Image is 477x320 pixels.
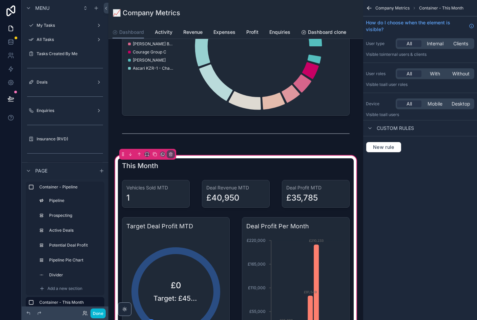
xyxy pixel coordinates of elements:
[308,29,346,36] span: Dashboard clone
[49,257,100,263] label: Pipeline Pie Chart
[37,37,94,42] label: All Tasks
[452,100,470,107] span: Desktop
[183,26,203,40] a: Revenue
[366,19,474,33] a: How do I choose when the element is visible?
[419,5,463,11] span: Container - This Month
[26,34,104,45] a: All Tasks
[119,29,144,36] span: Dashboard
[407,40,412,47] span: All
[26,48,104,59] a: Tasks Created By Me
[246,29,258,36] span: Profit
[452,70,470,77] span: Without
[37,23,94,28] label: My Tasks
[430,70,440,77] span: With
[366,101,393,107] label: Device
[22,179,108,306] div: scrollable content
[49,198,100,203] label: Pipeline
[366,82,474,87] p: Visible to
[366,71,393,76] label: User roles
[112,8,180,18] h1: 📈 Company Metrics
[366,142,401,153] button: New rule
[427,40,443,47] span: Internal
[269,29,290,36] span: Enquiries
[428,100,442,107] span: Mobile
[26,77,104,88] a: Deals
[407,70,412,77] span: All
[377,125,414,132] span: Custom rules
[155,29,172,36] span: Activity
[90,308,106,318] button: Done
[366,41,393,46] label: User type
[49,272,100,278] label: Divider
[49,213,100,218] label: Prospecting
[366,52,474,57] p: Visible to
[37,136,103,142] label: Insurance (RVD)
[155,26,172,40] a: Activity
[26,20,104,31] a: My Tasks
[49,228,100,233] label: Active Deals
[213,29,235,36] span: Expenses
[366,19,466,33] span: How do I choose when the element is visible?
[26,105,104,116] a: Enquiries
[39,184,102,190] label: Container - Pipeline
[26,134,104,144] a: Insurance (RVD)
[370,144,397,150] span: New rule
[375,5,410,11] span: Company Metrics
[366,112,474,117] p: Visible to
[39,300,99,305] label: Container - This Month
[35,5,49,12] span: Menu
[383,112,399,117] span: all users
[37,79,94,85] label: Deals
[37,51,103,56] label: Tasks Created By Me
[246,26,258,40] a: Profit
[183,29,203,36] span: Revenue
[453,40,468,47] span: Clients
[37,108,94,113] label: Enquiries
[383,52,427,57] span: Internal users & clients
[269,26,290,40] a: Enquiries
[35,167,47,174] span: Page
[213,26,235,40] a: Expenses
[383,82,408,87] span: All user roles
[407,100,412,107] span: All
[112,26,144,39] a: Dashboard
[47,286,82,291] span: Add a new section
[49,243,100,248] label: Potential Deal Profit
[301,26,346,40] a: Dashboard clone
